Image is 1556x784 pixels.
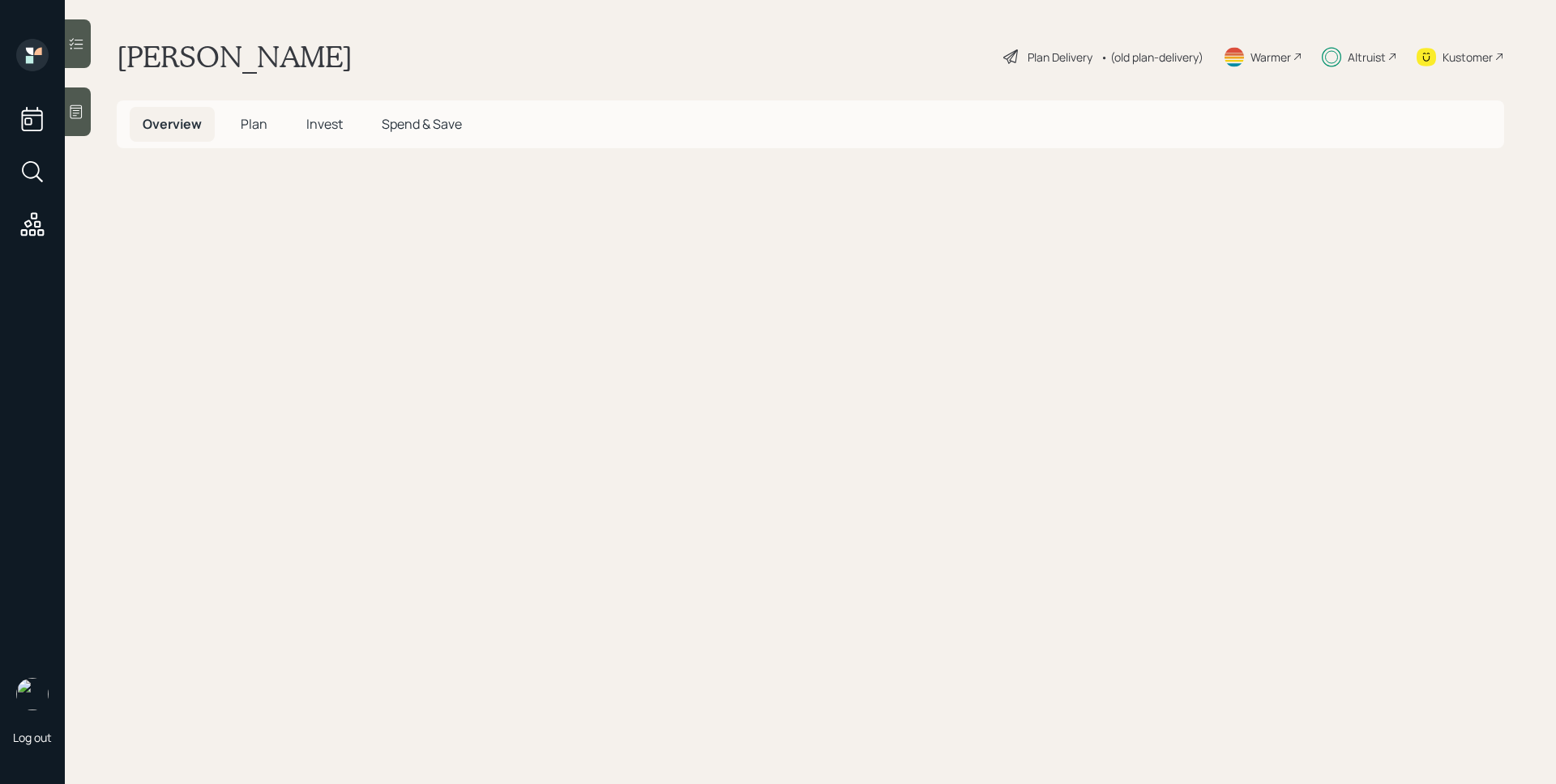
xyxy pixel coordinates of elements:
span: Plan [241,115,267,133]
span: Spend & Save [382,115,462,133]
span: Overview [143,115,202,133]
div: Plan Delivery [1028,49,1092,66]
img: james-distasi-headshot.png [16,678,49,710]
div: • (old plan-delivery) [1101,49,1203,66]
div: Kustomer [1443,49,1493,66]
span: Invest [306,115,343,133]
div: Warmer [1250,49,1291,66]
h1: [PERSON_NAME] [117,39,353,75]
div: Altruist [1348,49,1386,66]
div: Log out [13,730,52,745]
